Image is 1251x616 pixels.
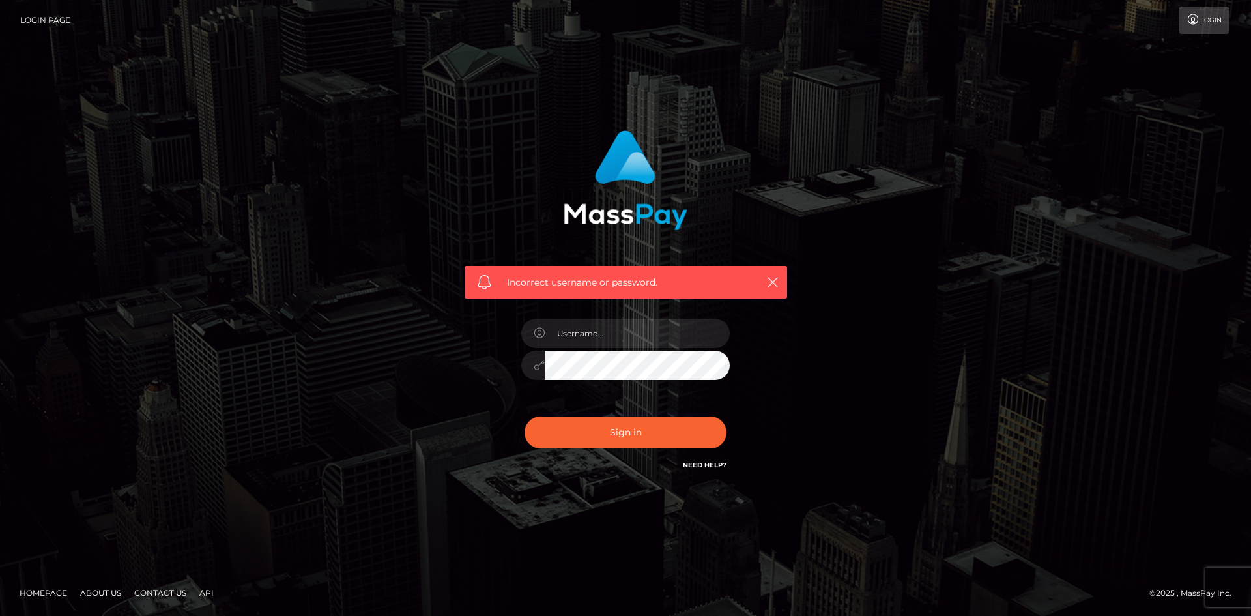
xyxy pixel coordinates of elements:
[564,130,687,230] img: MassPay Login
[14,583,72,603] a: Homepage
[20,7,70,34] a: Login Page
[545,319,730,348] input: Username...
[75,583,126,603] a: About Us
[1149,586,1241,600] div: © 2025 , MassPay Inc.
[194,583,219,603] a: API
[129,583,192,603] a: Contact Us
[525,417,726,448] button: Sign in
[507,276,745,289] span: Incorrect username or password.
[1179,7,1229,34] a: Login
[683,461,726,469] a: Need Help?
